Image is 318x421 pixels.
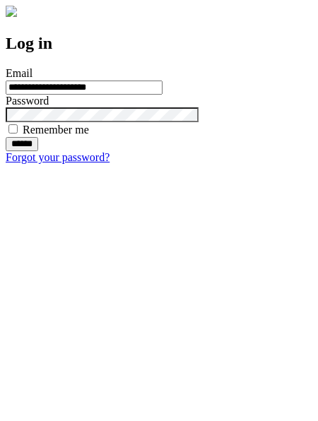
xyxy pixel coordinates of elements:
a: Forgot your password? [6,151,110,163]
label: Remember me [23,124,89,136]
h2: Log in [6,34,312,53]
label: Email [6,67,33,79]
img: logo-4e3dc11c47720685a147b03b5a06dd966a58ff35d612b21f08c02c0306f2b779.png [6,6,17,17]
label: Password [6,95,49,107]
